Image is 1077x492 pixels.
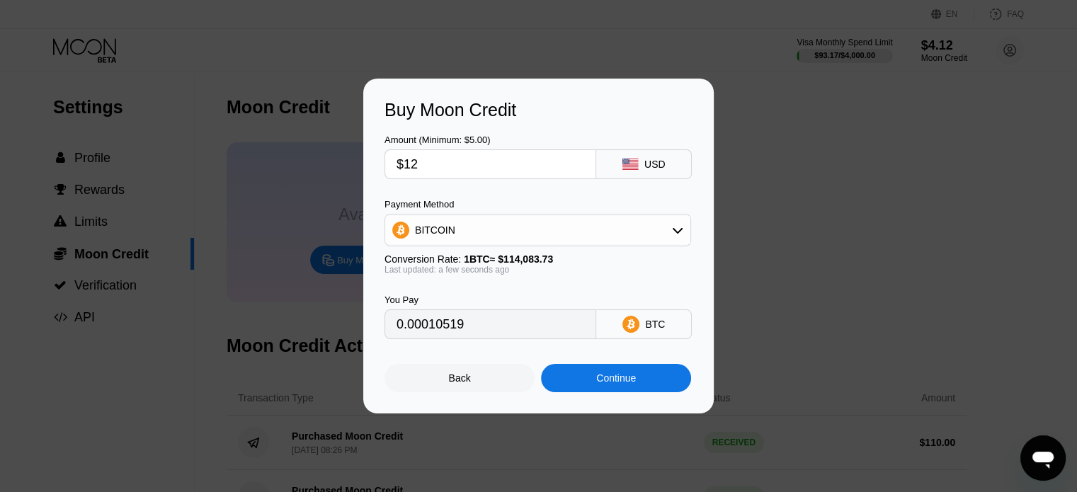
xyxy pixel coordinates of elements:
div: BITCOIN [415,224,455,236]
div: Continue [541,364,691,392]
div: Last updated: a few seconds ago [384,265,691,275]
input: $0.00 [397,150,584,178]
div: BTC [645,319,665,330]
div: Payment Method [384,199,691,210]
iframe: Кнопка запуска окна обмена сообщениями [1020,435,1066,481]
div: Back [384,364,535,392]
div: Continue [596,372,636,384]
span: 1 BTC ≈ $114,083.73 [464,253,553,265]
div: You Pay [384,294,596,305]
div: BITCOIN [385,216,690,244]
div: Amount (Minimum: $5.00) [384,135,596,145]
div: Buy Moon Credit [384,100,693,120]
div: Conversion Rate: [384,253,691,265]
div: USD [644,159,666,170]
div: Back [449,372,471,384]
